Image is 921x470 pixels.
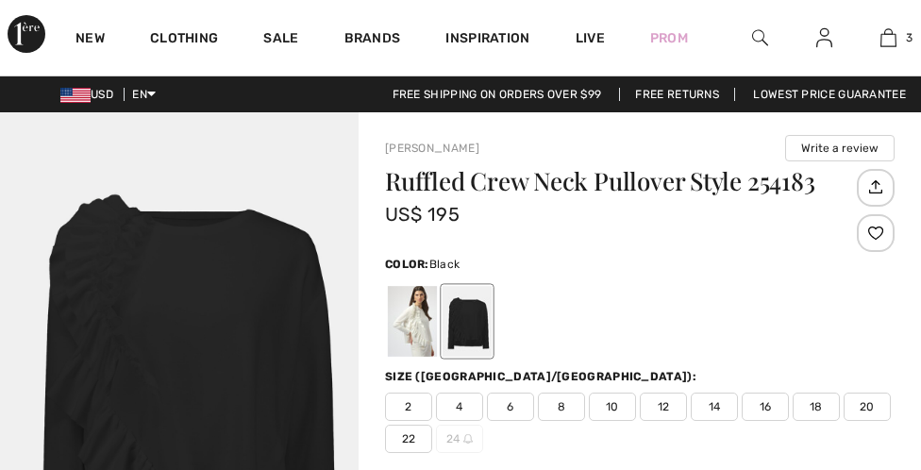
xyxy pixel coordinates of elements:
[385,142,479,155] a: [PERSON_NAME]
[858,26,920,49] a: 3
[691,393,738,421] span: 14
[436,425,483,453] span: 24
[132,88,156,101] span: EN
[75,30,105,50] a: New
[344,30,401,50] a: Brands
[742,393,789,421] span: 16
[385,368,700,385] div: Size ([GEOGRAPHIC_DATA]/[GEOGRAPHIC_DATA]):
[487,393,534,421] span: 6
[8,15,45,53] img: 1ère Avenue
[445,30,529,50] span: Inspiration
[263,30,298,50] a: Sale
[619,88,735,101] a: Free Returns
[377,88,617,101] a: Free shipping on orders over $99
[860,171,891,203] img: Share
[640,393,687,421] span: 12
[906,29,913,46] span: 3
[60,88,121,101] span: USD
[576,28,605,48] a: Live
[816,26,832,49] img: My Info
[443,286,492,357] div: Black
[650,28,688,48] a: Prom
[150,30,218,50] a: Clothing
[801,26,847,50] a: Sign In
[385,203,460,226] span: US$ 195
[538,393,585,421] span: 8
[752,26,768,49] img: search the website
[436,393,483,421] span: 4
[385,425,432,453] span: 22
[463,434,473,444] img: ring-m.svg
[738,88,921,101] a: Lowest Price Guarantee
[589,393,636,421] span: 10
[880,26,896,49] img: My Bag
[785,135,895,161] button: Write a review
[60,88,91,103] img: US Dollar
[388,286,437,357] div: Off White
[385,169,852,193] h1: Ruffled Crew Neck Pullover Style 254183
[385,258,429,271] span: Color:
[429,258,460,271] span: Black
[844,393,891,421] span: 20
[385,393,432,421] span: 2
[793,393,840,421] span: 18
